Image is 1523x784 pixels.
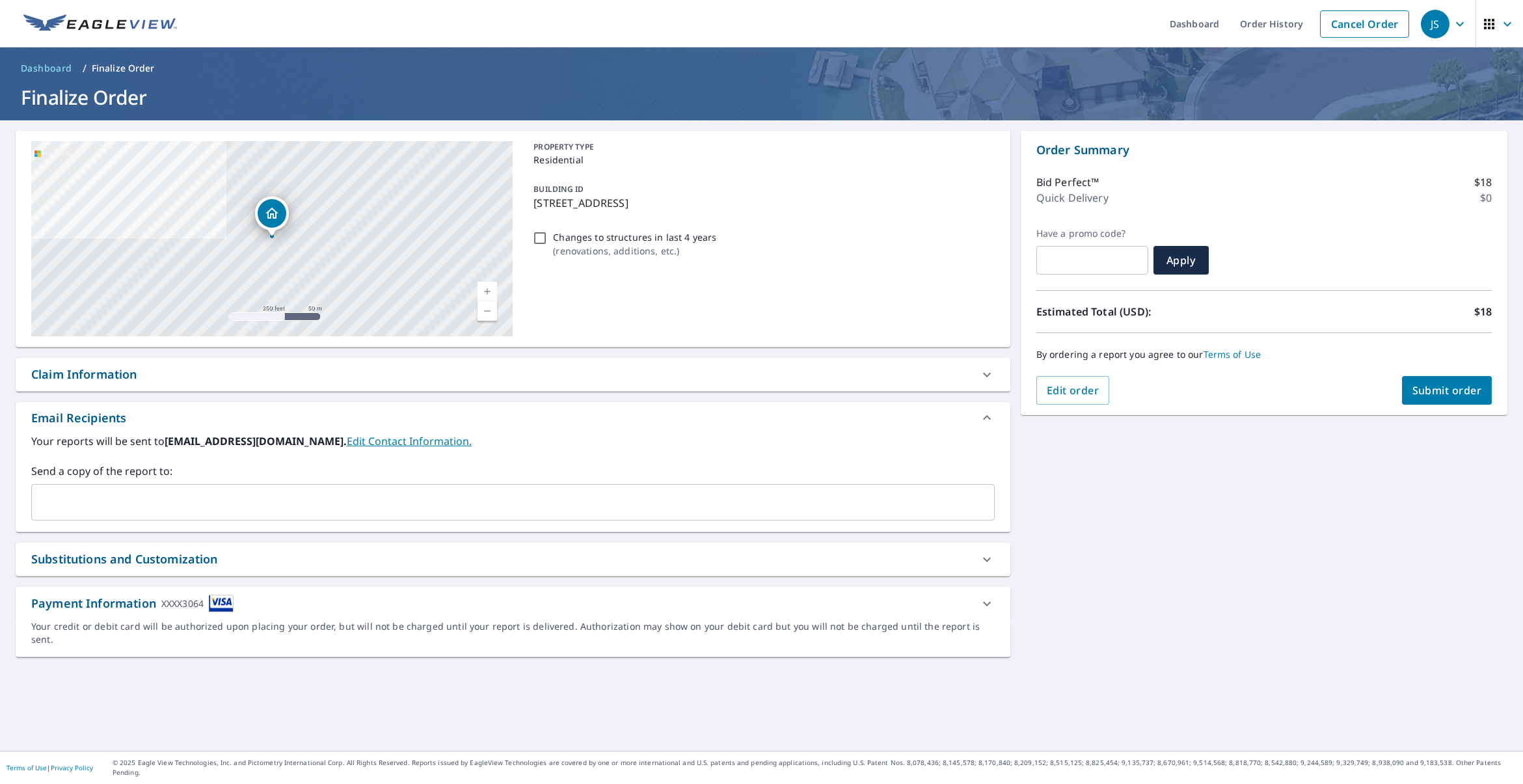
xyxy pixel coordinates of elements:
[31,366,137,383] div: Claim Information
[1036,228,1148,239] label: Have a promo code?
[1047,383,1099,398] span: Edit order
[16,402,1010,433] div: Email Recipients
[1036,304,1264,319] p: Estimated Total (USD):
[1153,246,1209,275] button: Apply
[31,550,218,568] div: Substitutions and Customization
[1036,190,1109,206] p: Quick Delivery
[31,620,995,646] div: Your credit or debit card will be authorized upon placing your order, but will not be charged unt...
[7,763,47,772] a: Terms of Use
[533,195,989,211] p: [STREET_ADDRESS]
[31,409,126,427] div: Email Recipients
[16,58,77,79] a: Dashboard
[1402,376,1492,405] button: Submit order
[83,61,87,76] li: /
[1421,10,1449,38] div: JS
[533,141,989,153] p: PROPERTY TYPE
[533,153,989,167] p: Residential
[16,543,1010,576] div: Substitutions and Customization
[16,58,1507,79] nav: breadcrumb
[16,358,1010,391] div: Claim Information
[23,14,177,34] img: EV Logo
[1164,253,1198,267] span: Apply
[1036,349,1492,360] p: By ordering a report you agree to our
[31,433,995,449] label: Your reports will be sent to
[347,434,472,448] a: EditContactInfo
[1474,304,1492,319] p: $18
[16,587,1010,620] div: Payment InformationXXXX3064cardImage
[1204,348,1261,360] a: Terms of Use
[1412,383,1482,398] span: Submit order
[161,595,204,612] div: XXXX3064
[1036,141,1492,159] p: Order Summary
[1480,190,1492,206] p: $0
[113,758,1516,777] p: © 2025 Eagle View Technologies, Inc. and Pictometry International Corp. All Rights Reserved. Repo...
[1474,174,1492,190] p: $18
[16,84,1507,111] h1: Finalize Order
[478,282,497,301] a: Current Level 17, Zoom In
[165,434,347,448] b: [EMAIL_ADDRESS][DOMAIN_NAME].
[553,230,716,244] p: Changes to structures in last 4 years
[553,244,716,258] p: ( renovations, additions, etc. )
[7,764,93,772] p: |
[255,196,289,237] div: Dropped pin, building 1, Residential property, 6923 E 50 N Greentown, IN 46936
[533,183,584,195] p: BUILDING ID
[31,463,995,479] label: Send a copy of the report to:
[51,763,93,772] a: Privacy Policy
[478,301,497,321] a: Current Level 17, Zoom Out
[1036,376,1110,405] button: Edit order
[1320,10,1409,38] a: Cancel Order
[209,595,234,612] img: cardImage
[1036,174,1099,190] p: Bid Perfect™
[92,62,155,75] p: Finalize Order
[31,595,234,612] div: Payment Information
[21,62,72,75] span: Dashboard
